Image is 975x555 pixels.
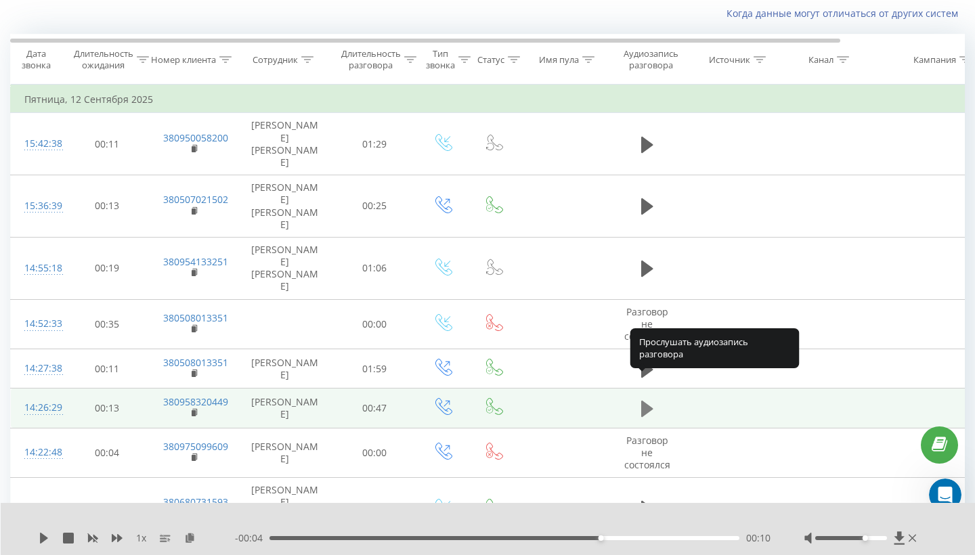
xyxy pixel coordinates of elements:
iframe: Intercom live chat [929,479,961,511]
a: 380507021502 [163,193,228,206]
td: [PERSON_NAME] [PERSON_NAME] [238,237,332,299]
div: 14:26:29 [24,395,51,421]
td: 00:11 [65,349,150,388]
td: 01:33 [332,478,417,540]
td: [PERSON_NAME] [238,428,332,478]
td: 00:13 [65,175,150,238]
td: 00:35 [65,299,150,349]
td: 00:47 [332,388,417,428]
td: 00:19 [65,478,150,540]
div: Accessibility label [863,535,868,541]
td: 00:25 [332,175,417,238]
td: 00:11 [65,113,150,175]
div: Аудиозапись разговора [618,48,684,71]
div: Длительность разговора [341,48,401,71]
td: 00:00 [332,299,417,349]
td: 00:00 [332,428,417,478]
a: 380954133251 [163,255,228,268]
div: Дата звонка [11,48,61,71]
span: Разговор не состоялся [624,305,670,342]
div: Номер клиента [151,54,216,66]
a: 380680731593 [163,495,228,508]
div: 13:58:22 [24,495,51,522]
td: 00:19 [65,237,150,299]
td: [PERSON_NAME] [PERSON_NAME] [238,113,332,175]
div: Прослушать аудиозапись разговора [630,328,800,368]
td: 01:59 [332,349,417,388]
div: 14:52:33 [24,311,51,337]
td: 01:06 [332,237,417,299]
a: Когда данные могут отличаться от других систем [727,7,965,20]
div: Статус [477,54,504,66]
td: 00:04 [65,428,150,478]
div: Accessibility label [599,535,604,541]
span: - 00:04 [235,531,269,545]
div: 15:36:39 [24,193,51,219]
div: Источник [709,54,750,66]
td: [PERSON_NAME] [238,388,332,428]
td: 01:29 [332,113,417,175]
a: 380508013351 [163,311,228,324]
div: 14:22:48 [24,439,51,466]
div: Длительность ожидания [74,48,133,71]
div: Тип звонка [426,48,455,71]
a: 380958320449 [163,395,228,408]
div: Имя пула [539,54,579,66]
span: 00:10 [746,531,771,545]
div: Канал [808,54,833,66]
div: 14:55:18 [24,255,51,282]
span: Разговор не состоялся [624,434,670,471]
a: 380508013351 [163,356,228,369]
div: 14:27:38 [24,355,51,382]
td: [PERSON_NAME] [PERSON_NAME] [238,175,332,238]
td: [PERSON_NAME] [238,349,332,388]
td: 00:13 [65,388,150,428]
div: 15:42:38 [24,131,51,157]
div: Сотрудник [253,54,298,66]
td: [PERSON_NAME] [PERSON_NAME] [238,478,332,540]
span: 1 x [136,531,146,545]
a: 380950058200 [163,131,228,144]
div: Кампания [913,54,956,66]
a: 380975099609 [163,440,228,453]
